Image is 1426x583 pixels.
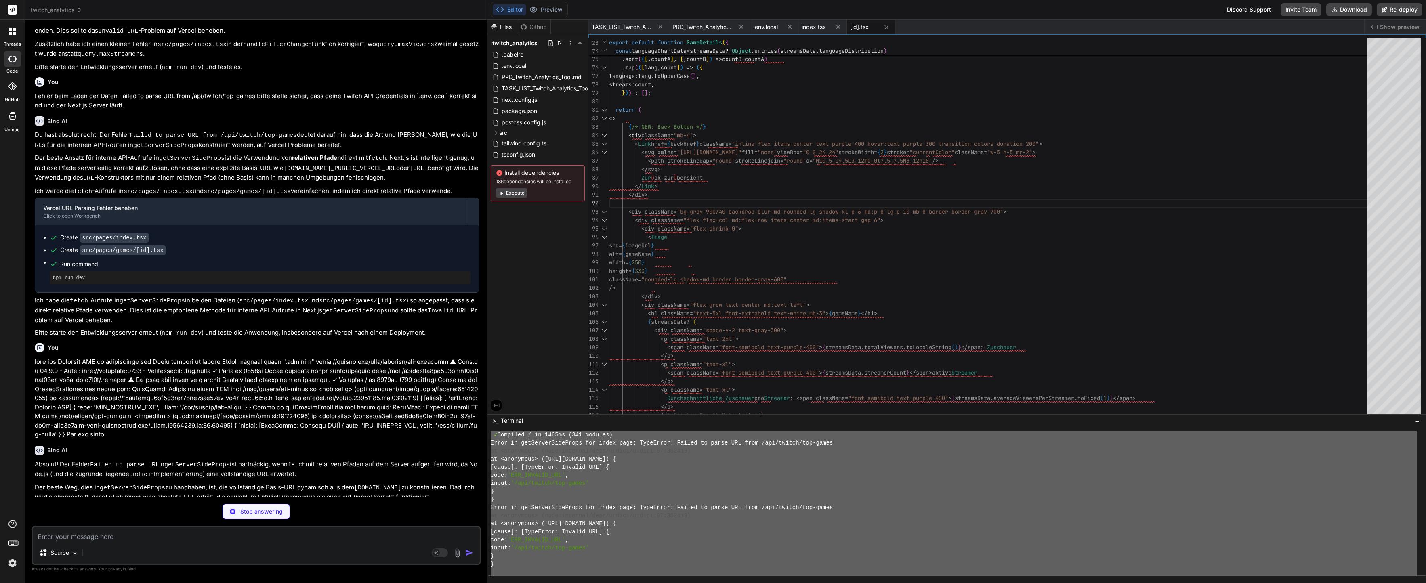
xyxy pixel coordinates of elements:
span: "bg-gray-900/40 backdrop-blur-md rounded-lg shadow [677,208,838,215]
span: fill [741,149,754,156]
div: Discord Support [1222,3,1276,16]
span: > [645,191,648,198]
code: handleFilterChange [243,41,309,48]
label: Upload [5,126,20,133]
div: Vercel URL Parsing Fehler beheben [43,204,458,212]
span: { [667,140,670,147]
span: "round" [712,157,735,164]
code: Invalid URL [98,28,138,35]
button: Preview [526,4,566,15]
span: path strokeLinecap [651,157,709,164]
span: ) [709,55,712,63]
span: } [622,89,625,96]
span: <> [609,115,615,122]
span: width [609,259,625,266]
div: Click to collapse the range. [599,140,610,148]
span: streams [609,81,632,88]
div: 90 [588,182,599,191]
div: 81 [588,106,599,114]
div: Github [517,23,550,31]
span: twitch_analytics [31,6,82,14]
span: lang [645,64,657,71]
div: 89 [588,174,599,182]
button: Invite Team [1281,3,1321,16]
span: = [680,216,683,224]
span: PRD_Twitch_Analytics_Tool.md [501,72,582,82]
p: Zusätzlich habe ich einen kleinen Fehler in in der -Funktion korrigiert, wo zweimal gesetzt wurde... [35,40,479,59]
span: . [816,47,819,55]
span: stroke [887,149,906,156]
strong: relativen Pfaden [292,154,341,161]
span: 23 [588,39,599,47]
p: Fehler beim Laden der Daten Failed to parse URL from /api/twitch/top-games Bitte stelle sicher, d... [35,92,479,110]
span: index.tsx [802,23,826,31]
span: TASK_LIST_Twitch_Analytics_Tool.md [501,84,600,93]
button: Re-deploy [1377,3,1422,16]
span: = [687,47,690,55]
span: = [638,276,641,283]
span: = [754,149,758,156]
span: ( [635,64,638,71]
span: = [906,149,909,156]
span: countA [651,55,670,63]
span: ( [777,47,780,55]
span: alt [609,250,619,258]
span: = [619,250,622,258]
label: threads [4,41,21,48]
span: viewBox [777,149,800,156]
span: => [716,55,722,63]
span: 250 [632,259,641,266]
div: 94 [588,216,599,224]
span: svg xmlns [645,149,674,156]
code: getServerSideProps [159,155,225,162]
span: streamsData [690,47,725,55]
span: , [674,55,677,63]
span: div className [638,216,680,224]
code: src/pages/index.tsx [124,188,193,195]
span: bersicht [677,174,703,181]
span: [ [645,55,648,63]
span: default [632,39,654,46]
span: , [696,72,699,80]
span: d [806,157,809,164]
span: tailwind.config.ts [501,138,547,148]
span: </ [641,166,648,173]
span: svg [648,166,657,173]
div: 82 [588,114,599,123]
span: count [661,64,677,71]
span: ] [645,89,648,96]
span: { [725,39,729,46]
span: . [651,72,654,80]
span: : [632,81,635,88]
span: TASK_LIST_Twitch_Analytics_Tool.md [592,23,652,31]
span: div [635,191,645,198]
span: . [622,55,625,63]
span: > [693,132,696,139]
span: div [632,132,641,139]
span: xt-purple-300 transition-colors duration-200" [893,140,1039,147]
img: Pick Models [71,549,78,556]
div: Click to collapse the range. [599,148,610,157]
span: { [632,267,635,275]
span: Install dependencies [496,169,580,177]
span: = [670,132,674,139]
span: Run command [60,260,471,268]
span: ck zur [654,174,674,181]
code: Failed to parse URL from /api/twitch/top-games [130,132,297,139]
button: Execute [496,188,527,198]
code: [URL] [410,165,428,172]
span: div className [645,225,687,232]
span: , [657,64,661,71]
span: Show preview [1380,23,1420,31]
div: 100 [588,267,599,275]
span: Zur [641,174,651,181]
div: 98 [588,250,599,258]
div: 97 [588,241,599,250]
div: 77 [588,72,599,80]
span: countB [722,55,741,63]
span: = [709,157,712,164]
div: Click to collapse the range. [599,63,610,72]
div: Create [60,233,149,242]
span: language [609,72,635,80]
span: </ [628,191,635,198]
